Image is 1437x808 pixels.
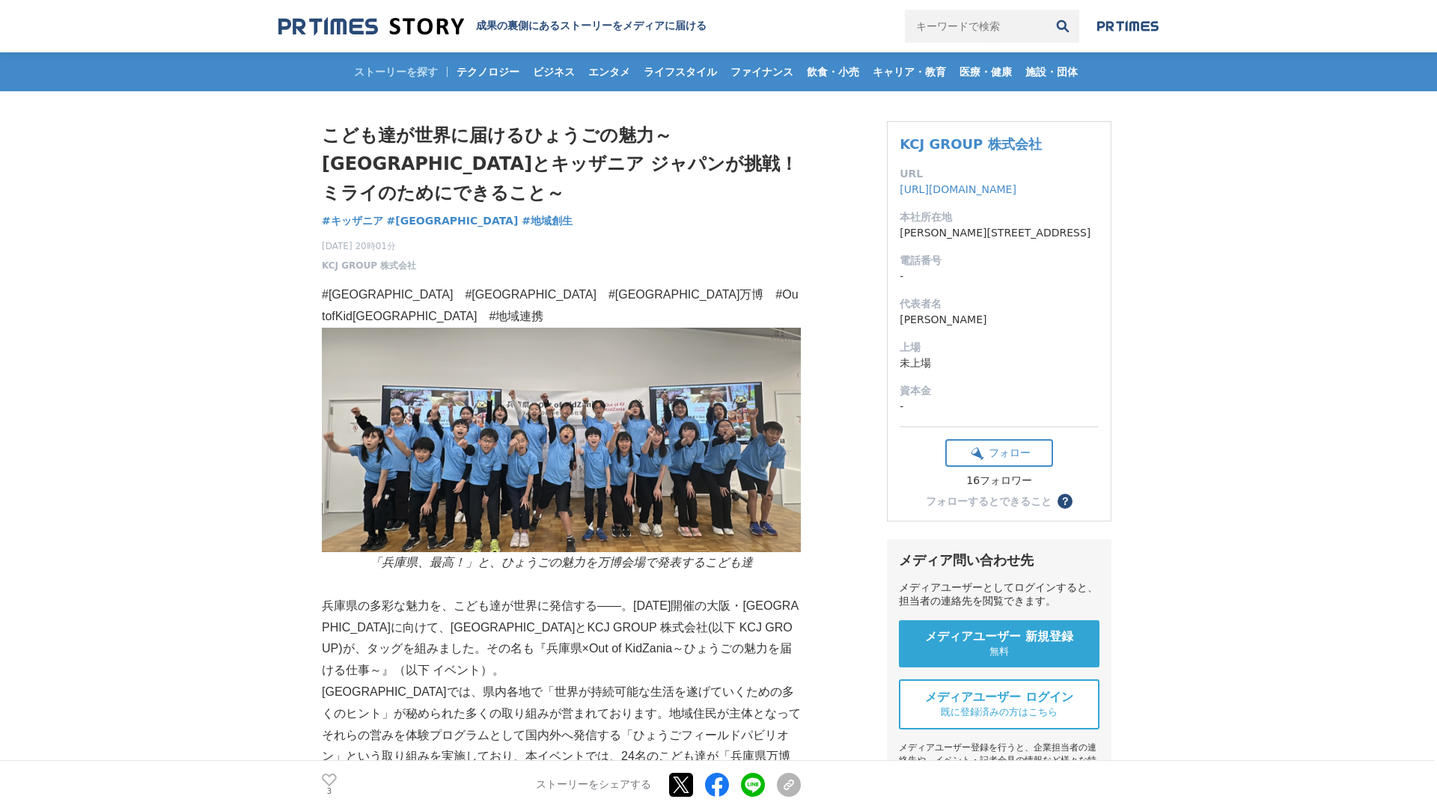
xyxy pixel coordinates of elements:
dt: 本社所在地 [900,209,1099,225]
span: エンタメ [582,65,636,79]
div: フォローするとできること [926,496,1052,506]
span: ファイナンス [724,65,799,79]
a: #キッザニア [322,213,383,229]
p: 3 [322,788,337,795]
dt: URL [900,166,1099,182]
button: 検索 [1046,10,1079,43]
div: メディア問い合わせ先 [899,551,1099,569]
dd: [PERSON_NAME][STREET_ADDRESS] [900,225,1099,241]
a: 成果の裏側にあるストーリーをメディアに届ける 成果の裏側にあるストーリーをメディアに届ける [278,16,707,37]
a: 医療・健康 [954,52,1018,91]
dd: - [900,269,1099,284]
span: 医療・健康 [954,65,1018,79]
button: ？ [1058,494,1073,509]
button: フォロー [945,439,1053,467]
a: ライフスタイル [638,52,723,91]
span: 既に登録済みの方はこちら [941,706,1058,719]
span: ビジネス [527,65,581,79]
span: 無料 [989,645,1009,658]
span: #キッザニア [322,214,383,227]
h2: 成果の裏側にあるストーリーをメディアに届ける [476,19,707,33]
a: テクノロジー [451,52,525,91]
p: ストーリーをシェアする [536,778,651,792]
dd: [PERSON_NAME] [900,312,1099,328]
span: 飲食・小売 [801,65,865,79]
a: メディアユーザー ログイン 既に登録済みの方はこちら [899,679,1099,729]
h1: こども達が世界に届けるひょうごの魅力～[GEOGRAPHIC_DATA]とキッザニア ジャパンが挑戦！ミライのためにできること～ [322,121,801,207]
a: #地域創生 [522,213,573,229]
a: メディアユーザー 新規登録 無料 [899,620,1099,667]
span: テクノロジー [451,65,525,79]
span: #地域創生 [522,214,573,227]
img: thumbnail_b3d89e40-8eca-11f0-b6fc-c9efb46ea977.JPG [322,328,801,552]
dt: 代表者名 [900,296,1099,312]
dd: 未上場 [900,355,1099,371]
a: ファイナンス [724,52,799,91]
a: キャリア・教育 [867,52,952,91]
dd: - [900,399,1099,414]
a: #[GEOGRAPHIC_DATA] [387,213,519,229]
p: #[GEOGRAPHIC_DATA] #[GEOGRAPHIC_DATA] #[GEOGRAPHIC_DATA]万博 #OutofKid[GEOGRAPHIC_DATA] #地域連携 [322,284,801,328]
a: ビジネス [527,52,581,91]
em: 「兵庫県、最高！」と、ひょうごの魅力を万博会場で発表するこども達 [370,556,753,569]
dt: 上場 [900,340,1099,355]
a: 飲食・小売 [801,52,865,91]
div: メディアユーザーとしてログインすると、担当者の連絡先を閲覧できます。 [899,581,1099,608]
a: [URL][DOMAIN_NAME] [900,183,1016,195]
a: KCJ GROUP 株式会社 [900,136,1041,152]
img: 成果の裏側にあるストーリーをメディアに届ける [278,16,464,37]
a: エンタメ [582,52,636,91]
span: [DATE] 20時01分 [322,239,416,253]
a: KCJ GROUP 株式会社 [322,259,416,272]
span: キャリア・教育 [867,65,952,79]
input: キーワードで検索 [905,10,1046,43]
div: メディアユーザー登録を行うと、企業担当者の連絡先や、イベント・記者会見の情報など様々な特記情報を閲覧できます。 ※内容はストーリー・プレスリリースにより異なります。 [899,741,1099,805]
div: 16フォロワー [945,474,1053,488]
span: メディアユーザー ログイン [925,690,1073,706]
img: prtimes [1097,20,1159,32]
span: ？ [1060,496,1070,506]
span: メディアユーザー 新規登録 [925,629,1073,645]
span: ライフスタイル [638,65,723,79]
dt: 資本金 [900,383,1099,399]
p: 兵庫県の多彩な魅力を、こども達が世界に発信する——。[DATE]開催の大阪・[GEOGRAPHIC_DATA]に向けて、[GEOGRAPHIC_DATA]とKCJ GROUP 株式会社(以下 K... [322,596,801,682]
a: 施設・団体 [1019,52,1084,91]
span: #[GEOGRAPHIC_DATA] [387,214,519,227]
dt: 電話番号 [900,253,1099,269]
span: 施設・団体 [1019,65,1084,79]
